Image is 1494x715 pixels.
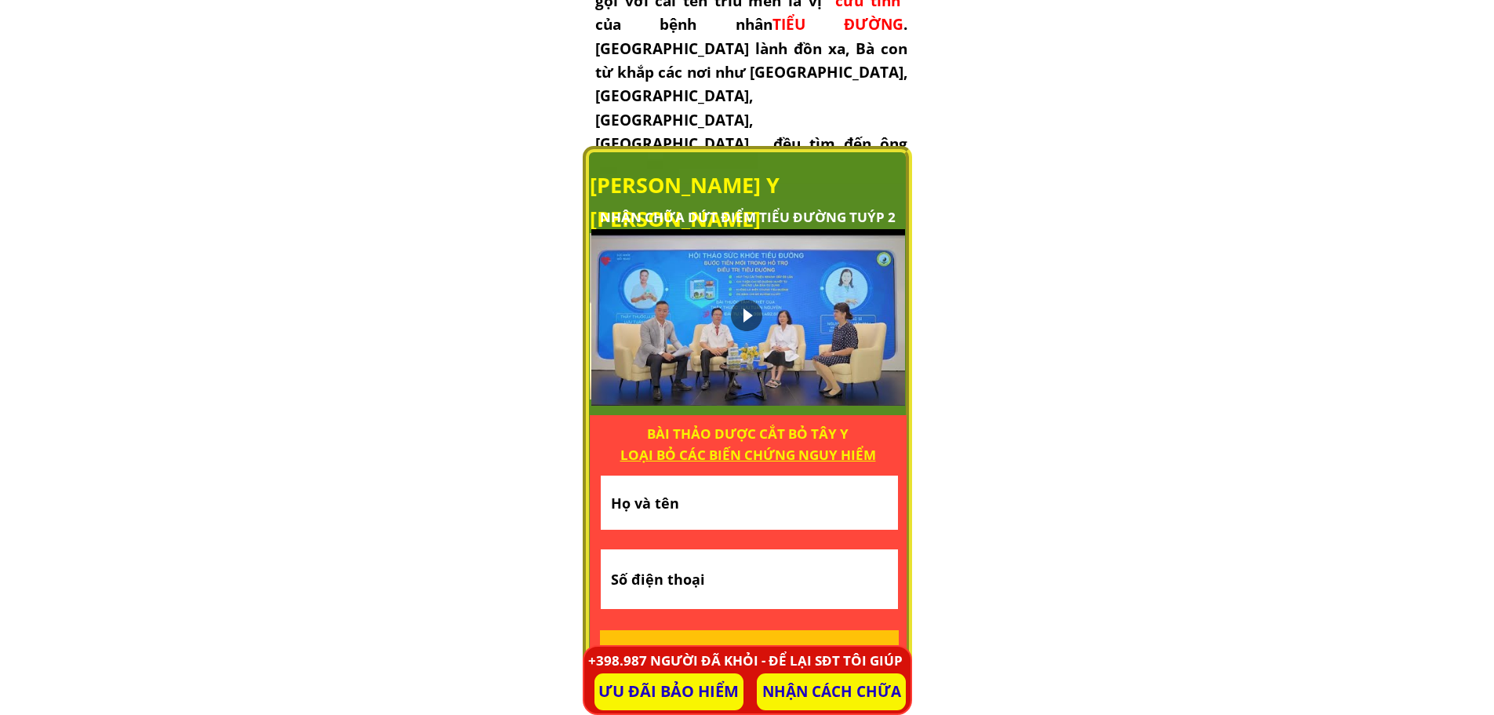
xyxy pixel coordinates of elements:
[607,549,892,609] input: Số điện thoại
[590,168,921,235] h3: [PERSON_NAME] Y [PERSON_NAME]
[607,476,892,530] input: Họ và tên
[772,14,903,35] span: TIỂU ĐƯỜNG
[620,446,876,464] span: LOẠI BỎ CÁC BIẾN CHỨNG NGUY HIỂM
[627,644,871,672] span: ĐĂNG KÝ NHẬN CÁCH CHỮA
[600,206,915,228] h3: NHẬN CHỮA DỨT ĐIỂM TIỂU ĐƯỜNG TUÝP 2
[757,673,906,710] p: NHẬN CÁCH CHỮA
[610,423,886,465] h3: BÀI THẢO DƯỢC CẮT BỎ TÂY Y
[594,673,743,710] p: ƯU ĐÃI BẢO HIỂM
[585,650,906,671] h3: +398.987 NGƯỜI ĐÃ KHỎI - ĐỂ LẠI SĐT TÔI GIÚP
